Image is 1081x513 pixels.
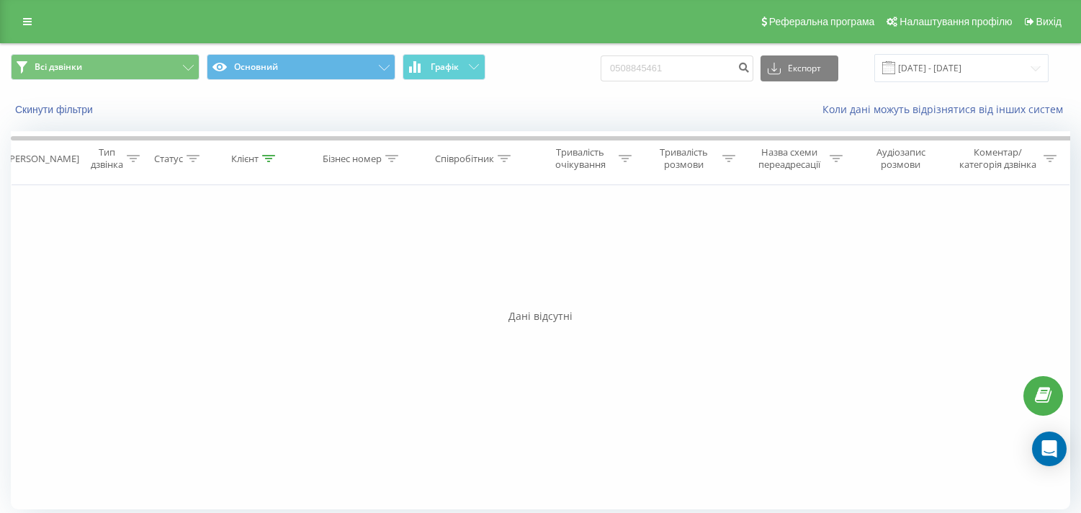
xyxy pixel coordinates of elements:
[231,153,259,165] div: Клієнт
[35,61,82,73] span: Всі дзвінки
[1036,16,1062,27] span: Вихід
[6,153,79,165] div: [PERSON_NAME]
[822,102,1070,116] a: Коли дані можуть відрізнятися вiд інших систем
[752,146,826,171] div: Назва схеми переадресації
[11,103,100,116] button: Скинути фільтри
[859,146,942,171] div: Аудіозапис розмови
[761,55,838,81] button: Експорт
[323,153,382,165] div: Бізнес номер
[403,54,485,80] button: Графік
[207,54,395,80] button: Основний
[648,146,719,171] div: Тривалість розмови
[769,16,875,27] span: Реферальна програма
[1032,432,1067,466] div: Open Intercom Messenger
[435,153,494,165] div: Співробітник
[900,16,1012,27] span: Налаштування профілю
[431,62,459,72] span: Графік
[90,146,123,171] div: Тип дзвінка
[154,153,183,165] div: Статус
[601,55,753,81] input: Пошук за номером
[11,309,1070,324] div: Дані відсутні
[11,54,199,80] button: Всі дзвінки
[545,146,616,171] div: Тривалість очікування
[956,146,1040,171] div: Коментар/категорія дзвінка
